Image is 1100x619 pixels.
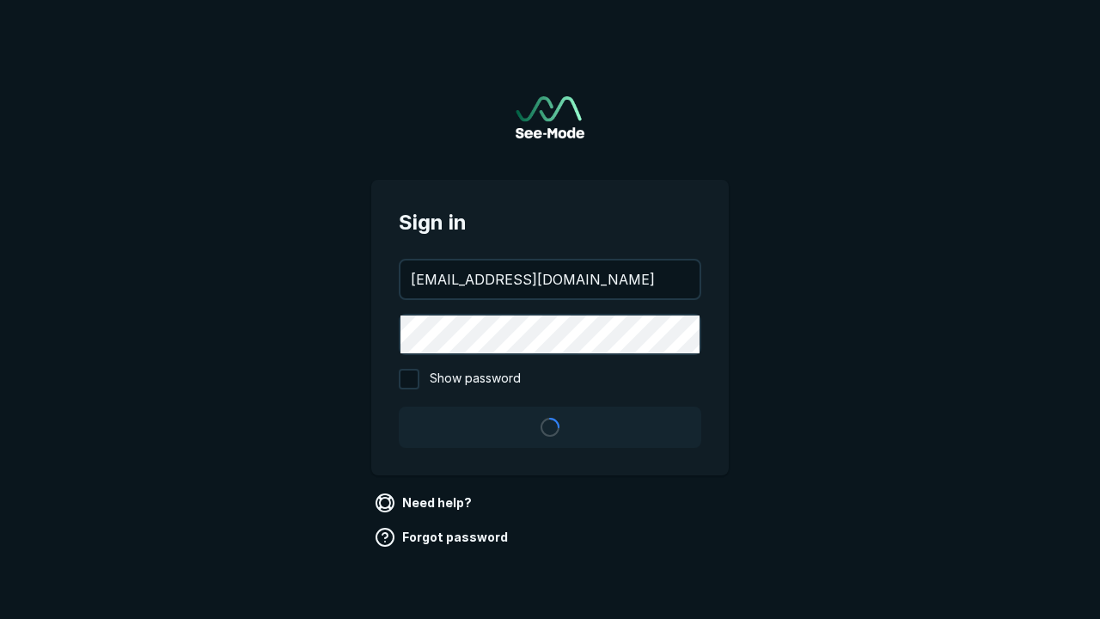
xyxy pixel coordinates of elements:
img: See-Mode Logo [516,96,584,138]
span: Sign in [399,207,701,238]
input: your@email.com [400,260,700,298]
a: Go to sign in [516,96,584,138]
span: Show password [430,369,521,389]
a: Need help? [371,489,479,517]
a: Forgot password [371,524,515,551]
